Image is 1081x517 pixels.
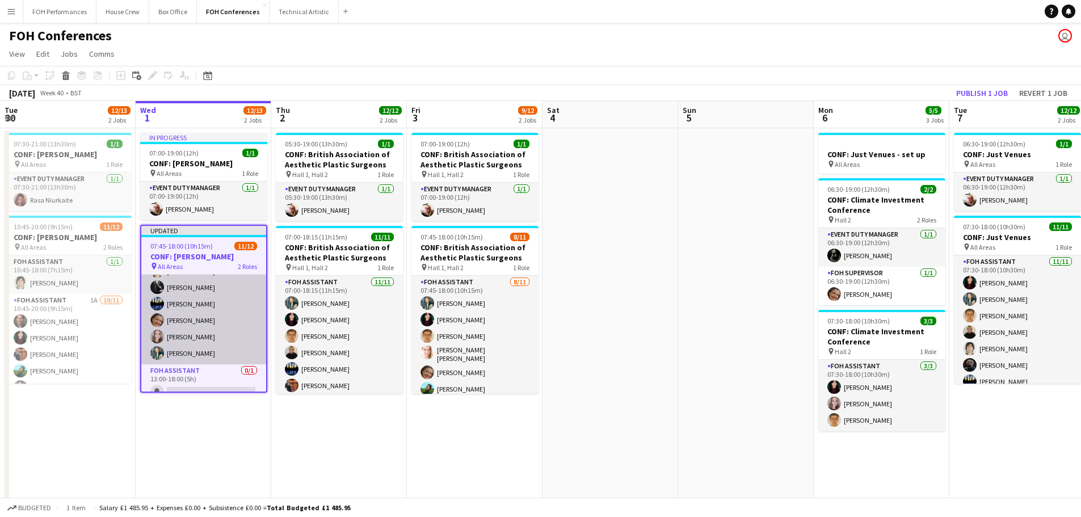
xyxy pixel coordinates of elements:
[242,169,258,178] span: 1 Role
[411,276,539,482] app-card-role: FOH Assistant8/1107:45-18:00 (10h15m)[PERSON_NAME][PERSON_NAME][PERSON_NAME][PERSON_NAME] [PERSON...
[100,222,123,231] span: 11/12
[292,263,328,272] span: Hall 1, Hall 2
[954,105,967,115] span: Tue
[242,149,258,157] span: 1/1
[371,233,394,241] span: 11/11
[292,170,328,179] span: Hall 1, Hall 2
[411,133,539,221] div: 07:00-19:00 (12h)1/1CONF: British Association of Aesthetic Plastic Surgeons Hall 1, Hall 21 RoleE...
[276,226,403,394] app-job-card: 07:00-18:15 (11h15m)11/11CONF: British Association of Aesthetic Plastic Surgeons Hall 1, Hall 21 ...
[14,222,73,231] span: 10:45-20:00 (9h15m)
[818,149,945,159] h3: CONF: Just Venues - set up
[140,182,267,220] app-card-role: Event Duty Manager1/107:00-19:00 (12h)[PERSON_NAME]
[835,347,851,356] span: Hall 2
[681,111,696,124] span: 5
[285,233,347,241] span: 07:00-18:15 (11h15m)
[920,317,936,325] span: 3/3
[510,233,529,241] span: 8/11
[238,262,257,271] span: 2 Roles
[1055,243,1072,251] span: 1 Role
[818,178,945,305] app-job-card: 06:30-19:00 (12h30m)2/2CONF: Climate Investment Conference Hall 22 RolesEvent Duty Manager1/106:3...
[108,106,131,115] span: 12/13
[37,89,66,97] span: Week 40
[6,502,53,514] button: Budgeted
[108,116,130,124] div: 2 Jobs
[818,326,945,347] h3: CONF: Climate Investment Conference
[377,170,394,179] span: 1 Role
[106,160,123,169] span: 1 Role
[276,133,403,221] div: 05:30-19:00 (13h30m)1/1CONF: British Association of Aesthetic Plastic Surgeons Hall 1, Hall 21 Ro...
[835,216,851,224] span: Hall 2
[270,1,339,23] button: Technical Artistic
[32,47,54,61] a: Edit
[827,185,890,194] span: 06:30-19:00 (12h30m)
[274,111,290,124] span: 2
[410,111,420,124] span: 3
[818,133,945,174] div: CONF: Just Venues - set up All Areas
[954,216,1081,384] app-job-card: 07:30-18:00 (10h30m)11/11CONF: Just Venues All Areas1 RoleFOH Assistant11/1107:30-18:00 (10h30m)[...
[18,504,51,512] span: Budgeted
[9,49,25,59] span: View
[835,160,860,169] span: All Areas
[276,242,403,263] h3: CONF: British Association of Aesthetic Plastic Surgeons
[428,263,464,272] span: Hall 1, Hall 2
[140,105,156,115] span: Wed
[963,140,1025,148] span: 06:30-19:00 (12h30m)
[1049,222,1072,231] span: 11/11
[420,233,483,241] span: 07:45-18:00 (10h15m)
[70,89,82,97] div: BST
[818,105,833,115] span: Mon
[379,106,402,115] span: 12/12
[545,111,560,124] span: 4
[21,160,46,169] span: All Areas
[378,140,394,148] span: 1/1
[411,242,539,263] h3: CONF: British Association of Aesthetic Plastic Surgeons
[243,106,266,115] span: 12/13
[276,105,290,115] span: Thu
[827,317,890,325] span: 07:30-18:00 (10h30m)
[141,226,266,235] div: Updated
[5,149,132,159] h3: CONF: [PERSON_NAME]
[428,170,464,179] span: Hall 1, Hall 2
[954,173,1081,211] app-card-role: Event Duty Manager1/106:30-19:00 (12h30m)[PERSON_NAME]
[285,140,347,148] span: 05:30-19:00 (13h30m)
[138,111,156,124] span: 1
[954,255,1081,459] app-card-role: FOH Assistant11/1107:30-18:00 (10h30m)[PERSON_NAME][PERSON_NAME][PERSON_NAME][PERSON_NAME][PERSON...
[140,133,267,142] div: In progress
[952,111,967,124] span: 7
[380,116,401,124] div: 2 Jobs
[963,222,1025,231] span: 07:30-18:00 (10h30m)
[56,47,82,61] a: Jobs
[157,169,182,178] span: All Areas
[149,1,197,23] button: Box Office
[36,49,49,59] span: Edit
[817,111,833,124] span: 6
[1058,29,1072,43] app-user-avatar: Visitor Services
[9,87,35,99] div: [DATE]
[5,232,132,242] h3: CONF: [PERSON_NAME]
[818,310,945,431] app-job-card: 07:30-18:00 (10h30m)3/3CONF: Climate Investment Conference Hall 21 RoleFOH Assistant3/307:30-18:0...
[276,183,403,221] app-card-role: Event Duty Manager1/105:30-19:00 (13h30m)[PERSON_NAME]
[276,149,403,170] h3: CONF: British Association of Aesthetic Plastic Surgeons
[1056,140,1072,148] span: 1/1
[683,105,696,115] span: Sun
[513,263,529,272] span: 1 Role
[140,133,267,220] app-job-card: In progress07:00-19:00 (12h)1/1CONF: [PERSON_NAME] All Areas1 RoleEvent Duty Manager1/107:00-19:0...
[5,294,132,497] app-card-role: FOH Assistant1A10/1110:45-20:00 (9h15m)[PERSON_NAME][PERSON_NAME][PERSON_NAME][PERSON_NAME][PERSO...
[140,225,267,393] app-job-card: Updated07:45-18:00 (10h15m)11/12CONF: [PERSON_NAME] All Areas2 Roles[PERSON_NAME][PERSON_NAME][PE...
[513,170,529,179] span: 1 Role
[141,251,266,262] h3: CONF: [PERSON_NAME]
[96,1,149,23] button: House Crew
[411,149,539,170] h3: CONF: British Association of Aesthetic Plastic Surgeons
[818,195,945,215] h3: CONF: Climate Investment Conference
[818,360,945,431] app-card-role: FOH Assistant3/307:30-18:00 (10h30m)[PERSON_NAME][PERSON_NAME][PERSON_NAME]
[514,140,529,148] span: 1/1
[85,47,119,61] a: Comms
[197,1,270,23] button: FOH Conferences
[954,232,1081,242] h3: CONF: Just Venues
[5,216,132,384] app-job-card: 10:45-20:00 (9h15m)11/12CONF: [PERSON_NAME] All Areas2 RolesFOH Assistant1/110:45-18:00 (7h15m)[P...
[377,263,394,272] span: 1 Role
[99,503,351,512] div: Salary £1 485.95 + Expenses £0.00 + Subsistence £0.00 =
